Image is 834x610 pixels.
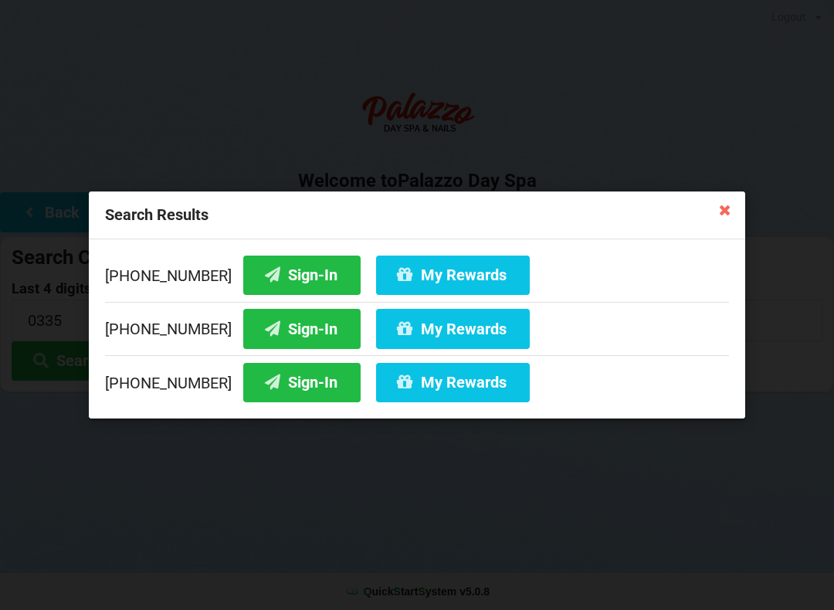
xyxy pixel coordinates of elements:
[105,256,729,302] div: [PHONE_NUMBER]
[376,309,530,348] button: My Rewards
[89,191,745,239] div: Search Results
[105,302,729,356] div: [PHONE_NUMBER]
[105,355,729,402] div: [PHONE_NUMBER]
[376,363,530,402] button: My Rewards
[243,309,361,348] button: Sign-In
[243,363,361,402] button: Sign-In
[376,256,530,295] button: My Rewards
[243,256,361,295] button: Sign-In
